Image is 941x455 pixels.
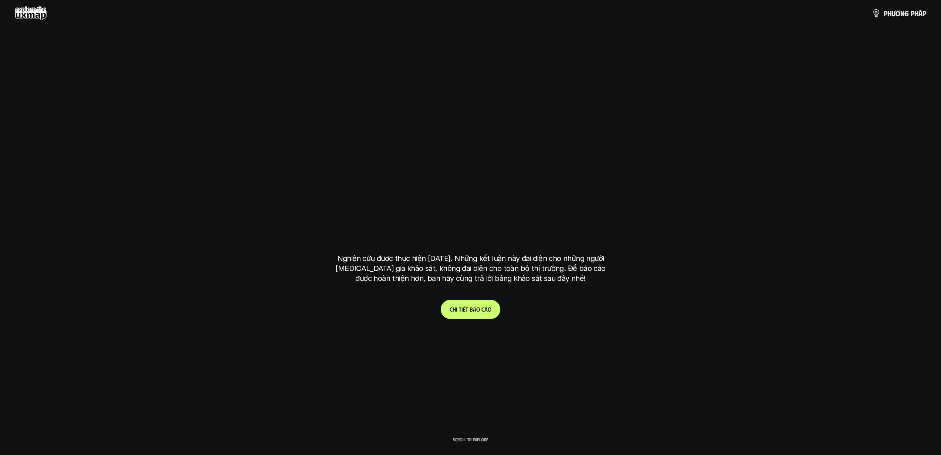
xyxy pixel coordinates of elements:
[872,6,926,21] a: phươngpháp
[450,306,453,313] span: C
[887,9,891,17] span: h
[476,306,480,313] span: o
[896,9,900,17] span: ơ
[923,9,926,17] span: p
[481,306,484,313] span: c
[441,300,500,319] a: Chitiếtbáocáo
[914,9,918,17] span: h
[911,9,914,17] span: p
[463,306,466,313] span: ế
[904,9,909,17] span: g
[473,306,476,313] span: á
[453,437,488,442] p: Scroll to explore
[488,306,491,313] span: o
[461,306,463,313] span: i
[332,254,609,283] p: Nghiên cứu được thực hiện [DATE]. Những kết luận này đại diện cho những người [MEDICAL_DATA] gia ...
[445,129,501,138] h6: Kết quả nghiên cứu
[459,306,461,313] span: t
[891,9,896,17] span: ư
[900,9,904,17] span: n
[339,206,602,237] h1: tại [GEOGRAPHIC_DATA]
[466,306,468,313] span: t
[453,306,456,313] span: h
[484,306,488,313] span: á
[336,148,606,179] h1: phạm vi công việc của
[884,9,887,17] span: p
[918,9,923,17] span: á
[470,306,473,313] span: b
[456,306,457,313] span: i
